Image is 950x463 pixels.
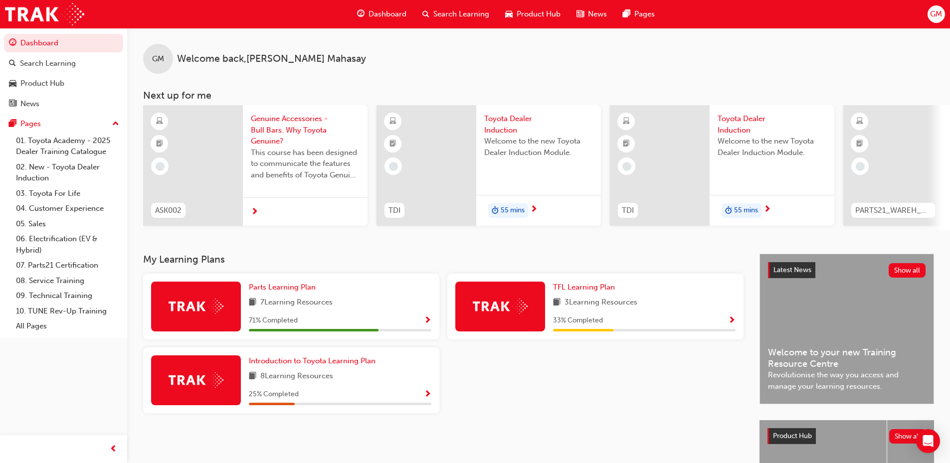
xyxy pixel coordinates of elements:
a: News [4,95,123,113]
button: Pages [4,115,123,133]
a: search-iconSearch Learning [414,4,497,24]
a: 10. TUNE Rev-Up Training [12,304,123,319]
a: TFL Learning Plan [553,282,619,293]
span: Dashboard [369,8,406,20]
span: booktick-icon [623,138,630,151]
a: Latest NewsShow allWelcome to your new Training Resource CentreRevolutionise the way you access a... [760,254,934,404]
span: pages-icon [623,8,630,20]
span: pages-icon [9,120,16,129]
span: 55 mins [501,205,525,216]
span: GM [152,53,164,65]
button: Show all [889,429,927,444]
span: 3 Learning Resources [565,297,637,309]
button: Show Progress [424,388,431,401]
a: 09. Technical Training [12,288,123,304]
span: booktick-icon [156,138,163,151]
div: Open Intercom Messenger [916,429,940,453]
span: learningRecordVerb_NONE-icon [622,162,631,171]
img: Trak [169,299,223,314]
span: Search Learning [433,8,489,20]
span: prev-icon [110,443,117,456]
span: learningResourceType_ELEARNING-icon [156,115,163,128]
span: 7 Learning Resources [260,297,333,309]
div: Pages [20,118,41,130]
span: TDI [622,205,634,216]
a: car-iconProduct Hub [497,4,569,24]
a: pages-iconPages [615,4,663,24]
span: news-icon [576,8,584,20]
span: Revolutionise the way you access and manage your learning resources. [768,369,926,392]
span: This course has been designed to communicate the features and benefits of Toyota Genuine Bull Bar... [251,147,360,181]
a: 05. Sales [12,216,123,232]
span: learningRecordVerb_NONE-icon [856,162,865,171]
span: next-icon [251,208,258,217]
a: 04. Customer Experience [12,201,123,216]
span: next-icon [763,205,771,214]
span: Welcome back , [PERSON_NAME] Mahasay [177,53,366,65]
button: Show all [889,263,926,278]
span: ASK002 [155,205,182,216]
span: News [588,8,607,20]
span: book-icon [249,370,256,383]
span: GM [930,8,942,20]
button: Show Progress [424,314,431,327]
span: learningResourceType_ELEARNING-icon [389,115,396,128]
span: Welcome to the new Toyota Dealer Induction Module. [484,136,593,158]
span: Product Hub [517,8,561,20]
a: Introduction to Toyota Learning Plan [249,355,380,367]
a: All Pages [12,318,123,334]
span: Parts Learning Plan [249,283,316,292]
span: learningResourceType_ELEARNING-icon [856,115,863,128]
a: Product Hub [4,74,123,93]
div: Search Learning [20,58,76,69]
span: guage-icon [9,39,16,48]
a: news-iconNews [569,4,615,24]
span: learningRecordVerb_NONE-icon [389,162,398,171]
span: guage-icon [357,8,365,20]
span: next-icon [530,205,538,214]
span: car-icon [505,8,513,20]
a: 01. Toyota Academy - 2025 Dealer Training Catalogue [12,133,123,159]
span: book-icon [553,297,561,309]
span: 71 % Completed [249,315,298,326]
h3: My Learning Plans [143,254,744,265]
span: learningRecordVerb_NONE-icon [156,162,165,171]
img: Trak [473,299,528,314]
span: duration-icon [725,204,732,217]
span: Product Hub [773,432,812,440]
span: up-icon [112,118,119,131]
a: 08. Service Training [12,273,123,289]
button: GM [928,5,945,23]
span: booktick-icon [856,138,863,151]
span: booktick-icon [389,138,396,151]
span: PARTS21_WAREH_N1021_EL [855,205,931,216]
span: Latest News [773,266,811,274]
a: Search Learning [4,54,123,73]
span: learningResourceType_ELEARNING-icon [623,115,630,128]
span: Toyota Dealer Induction [484,113,593,136]
span: 55 mins [734,205,758,216]
span: 33 % Completed [553,315,603,326]
img: Trak [5,3,84,25]
img: Trak [169,372,223,388]
span: Toyota Dealer Induction [718,113,826,136]
span: TDI [388,205,400,216]
span: Show Progress [424,316,431,325]
div: News [20,98,39,110]
span: duration-icon [492,204,499,217]
span: Pages [634,8,655,20]
a: 06. Electrification (EV & Hybrid) [12,231,123,258]
a: TDIToyota Dealer InductionWelcome to the new Toyota Dealer Induction Module.duration-icon55 mins [377,105,601,226]
button: Show Progress [728,314,736,327]
a: TDIToyota Dealer InductionWelcome to the new Toyota Dealer Induction Module.duration-icon55 mins [610,105,834,226]
h3: Next up for me [127,90,950,101]
a: 07. Parts21 Certification [12,258,123,273]
span: search-icon [9,59,16,68]
a: 02. New - Toyota Dealer Induction [12,159,123,186]
span: TFL Learning Plan [553,283,615,292]
span: search-icon [422,8,429,20]
span: 25 % Completed [249,389,299,400]
span: Show Progress [728,316,736,325]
